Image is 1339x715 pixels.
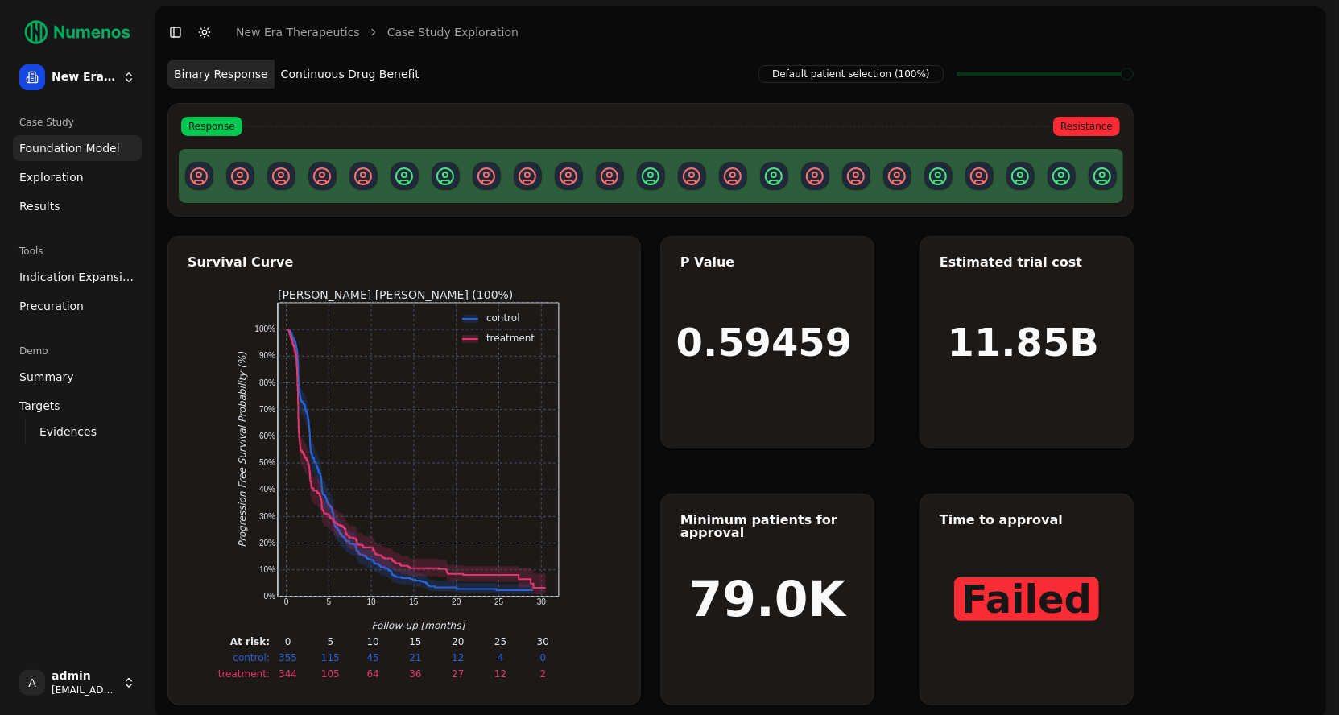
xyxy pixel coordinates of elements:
[321,668,340,680] text: 105
[236,24,360,40] a: New Era Therapeutics
[494,636,506,647] text: 25
[494,668,506,680] text: 12
[537,636,549,647] text: 30
[486,312,520,324] text: control
[284,597,289,606] text: 0
[181,117,242,136] span: Response
[233,652,270,663] text: control:
[13,193,142,219] a: Results
[13,338,142,364] div: Demo
[409,668,421,680] text: 36
[218,668,270,680] text: treatment:
[264,592,276,601] text: 0%
[259,485,275,494] text: 40%
[19,269,135,285] span: Indication Expansion
[494,597,504,606] text: 25
[33,420,122,443] a: Evidences
[13,663,142,702] button: Aadmin[EMAIL_ADDRESS]
[19,298,84,314] span: Precuration
[758,65,944,83] span: Default patient selection (100%)
[259,565,275,574] text: 10%
[275,60,426,89] button: Continuous Drug Benefit
[19,369,74,385] span: Summary
[285,636,291,647] text: 0
[230,636,270,647] text: At risk:
[452,668,464,680] text: 27
[676,323,853,362] h1: 0.59459
[13,58,142,97] button: New Era Therapeutics
[486,333,535,344] text: treatment
[259,432,275,440] text: 60%
[498,652,504,663] text: 4
[387,24,519,40] a: Case Study Exploration
[236,24,519,40] nav: breadcrumb
[328,636,334,647] text: 5
[254,324,275,333] text: 100%
[13,135,142,161] a: Foundation Model
[52,669,116,684] span: admin
[367,597,377,606] text: 10
[13,364,142,390] a: Summary
[237,352,248,548] text: Progression Free Survival Probability (%)
[409,652,421,663] text: 21
[367,668,379,680] text: 64
[19,198,60,214] span: Results
[259,539,275,548] text: 20%
[540,652,547,663] text: 0
[409,597,419,606] text: 15
[13,393,142,419] a: Targets
[39,424,97,440] span: Evidences
[19,140,120,156] span: Foundation Model
[259,352,275,361] text: 90%
[19,670,45,696] span: A
[259,378,275,387] text: 80%
[19,169,84,185] span: Exploration
[259,405,275,414] text: 70%
[13,238,142,264] div: Tools
[52,70,116,85] span: New Era Therapeutics
[13,164,142,190] a: Exploration
[13,110,142,135] div: Case Study
[537,597,547,606] text: 30
[954,577,1099,621] span: Failed
[367,652,379,663] text: 45
[452,652,464,663] text: 12
[948,323,1099,362] h1: 11.85B
[327,597,332,606] text: 5
[540,668,547,680] text: 2
[1053,117,1120,136] span: Resistance
[52,684,116,696] span: [EMAIL_ADDRESS]
[279,652,297,663] text: 355
[372,620,466,631] text: Follow-up [months]
[367,636,379,647] text: 10
[13,13,142,52] img: Numenos
[689,575,846,623] h1: 79.0K
[188,256,621,269] div: Survival Curve
[452,597,461,606] text: 20
[278,288,513,301] text: [PERSON_NAME] [PERSON_NAME] (100%)
[259,458,275,467] text: 50%
[452,636,464,647] text: 20
[13,264,142,290] a: Indication Expansion
[321,652,340,663] text: 115
[19,398,60,414] span: Targets
[279,668,297,680] text: 344
[259,512,275,521] text: 30%
[167,60,275,89] button: Binary Response
[409,636,421,647] text: 15
[13,293,142,319] a: Precuration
